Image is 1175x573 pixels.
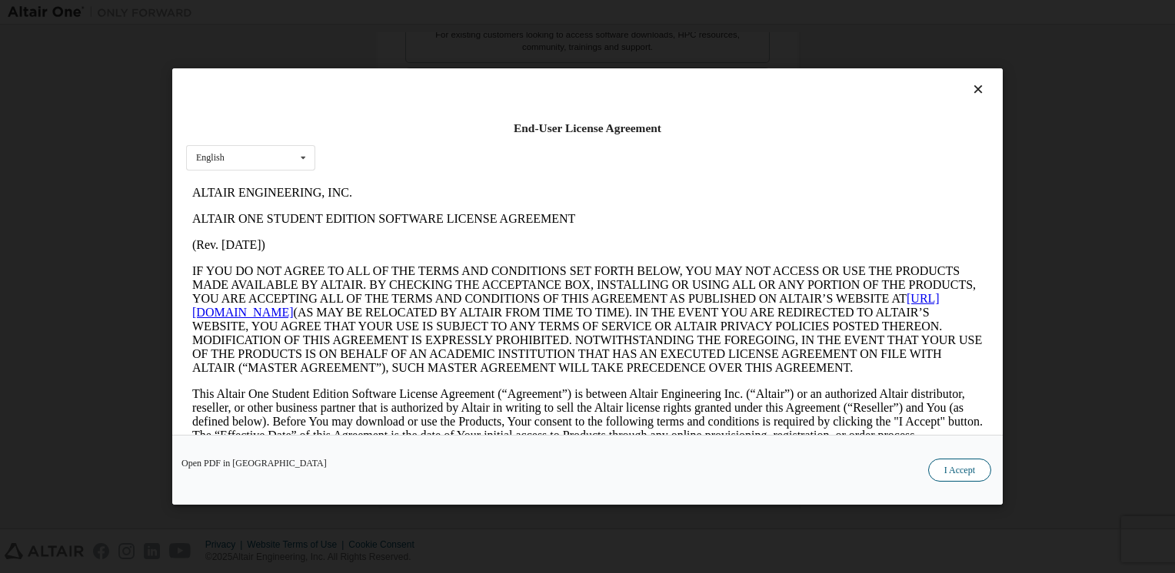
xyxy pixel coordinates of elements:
a: [URL][DOMAIN_NAME] [6,112,754,139]
p: IF YOU DO NOT AGREE TO ALL OF THE TERMS AND CONDITIONS SET FORTH BELOW, YOU MAY NOT ACCESS OR USE... [6,84,797,195]
button: I Accept [928,459,991,482]
p: ALTAIR ONE STUDENT EDITION SOFTWARE LICENSE AGREEMENT [6,32,797,46]
div: English [196,153,225,162]
div: End-User License Agreement [186,121,989,136]
p: (Rev. [DATE]) [6,58,797,72]
a: Open PDF in [GEOGRAPHIC_DATA] [181,459,327,468]
p: This Altair One Student Edition Software License Agreement (“Agreement”) is between Altair Engine... [6,207,797,263]
p: ALTAIR ENGINEERING, INC. [6,6,797,20]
